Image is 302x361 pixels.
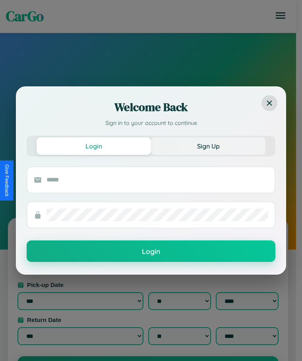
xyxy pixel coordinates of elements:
button: Login [37,137,151,155]
p: Sign in to your account to continue [27,119,275,128]
h2: Welcome Back [27,99,275,115]
button: Sign Up [151,137,265,155]
button: Login [27,240,275,262]
div: Give Feedback [4,164,10,197]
